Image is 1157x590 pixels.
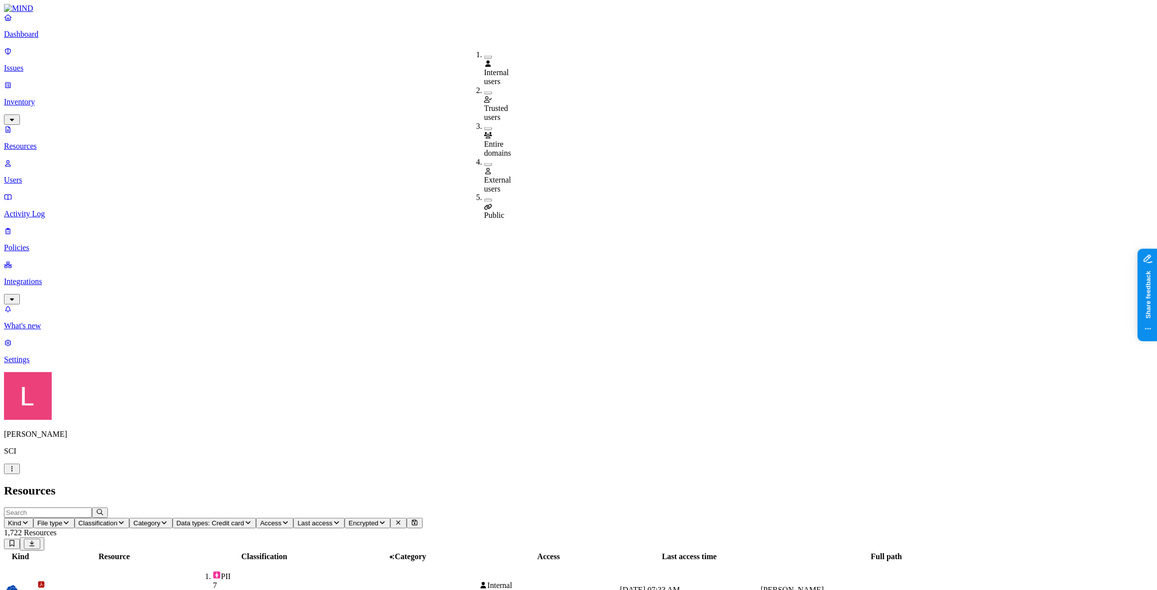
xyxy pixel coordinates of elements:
[213,581,335,590] div: 7
[4,30,1153,39] p: Dashboard
[177,519,244,527] span: Data types: Credit card
[133,519,160,527] span: Category
[193,552,335,561] div: Classification
[79,519,118,527] span: Classification
[213,571,335,581] div: PII
[4,64,1153,73] p: Issues
[4,447,1153,456] p: SCI
[761,552,1012,561] div: Full path
[4,159,1153,185] a: Users
[4,372,52,420] img: Landen Brown
[4,338,1153,364] a: Settings
[4,125,1153,151] a: Resources
[4,243,1153,252] p: Policies
[8,519,21,527] span: Kind
[4,507,92,518] input: Search
[4,528,57,537] span: 1,722 Resources
[4,193,1153,218] a: Activity Log
[5,552,35,561] div: Kind
[4,98,1153,106] p: Inventory
[4,321,1153,330] p: What's new
[479,581,618,590] div: Internal
[395,552,426,561] span: Category
[4,277,1153,286] p: Integrations
[260,519,281,527] span: Access
[484,104,508,121] span: Trusted users
[4,304,1153,330] a: What's new
[37,519,62,527] span: File type
[4,142,1153,151] p: Resources
[4,209,1153,218] p: Activity Log
[4,430,1153,439] p: [PERSON_NAME]
[37,581,45,589] img: adobe-pdf
[484,68,509,86] span: Internal users
[4,176,1153,185] p: Users
[4,484,1153,497] h2: Resources
[4,13,1153,39] a: Dashboard
[4,47,1153,73] a: Issues
[4,4,33,13] img: MIND
[484,176,511,193] span: External users
[4,226,1153,252] a: Policies
[479,552,618,561] div: Access
[484,140,511,157] span: Entire domains
[4,4,1153,13] a: MIND
[620,552,759,561] div: Last access time
[297,519,332,527] span: Last access
[484,211,505,220] span: Public
[213,571,221,579] img: pii
[349,519,378,527] span: Encrypted
[4,260,1153,303] a: Integrations
[4,355,1153,364] p: Settings
[37,552,191,561] div: Resource
[4,81,1153,123] a: Inventory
